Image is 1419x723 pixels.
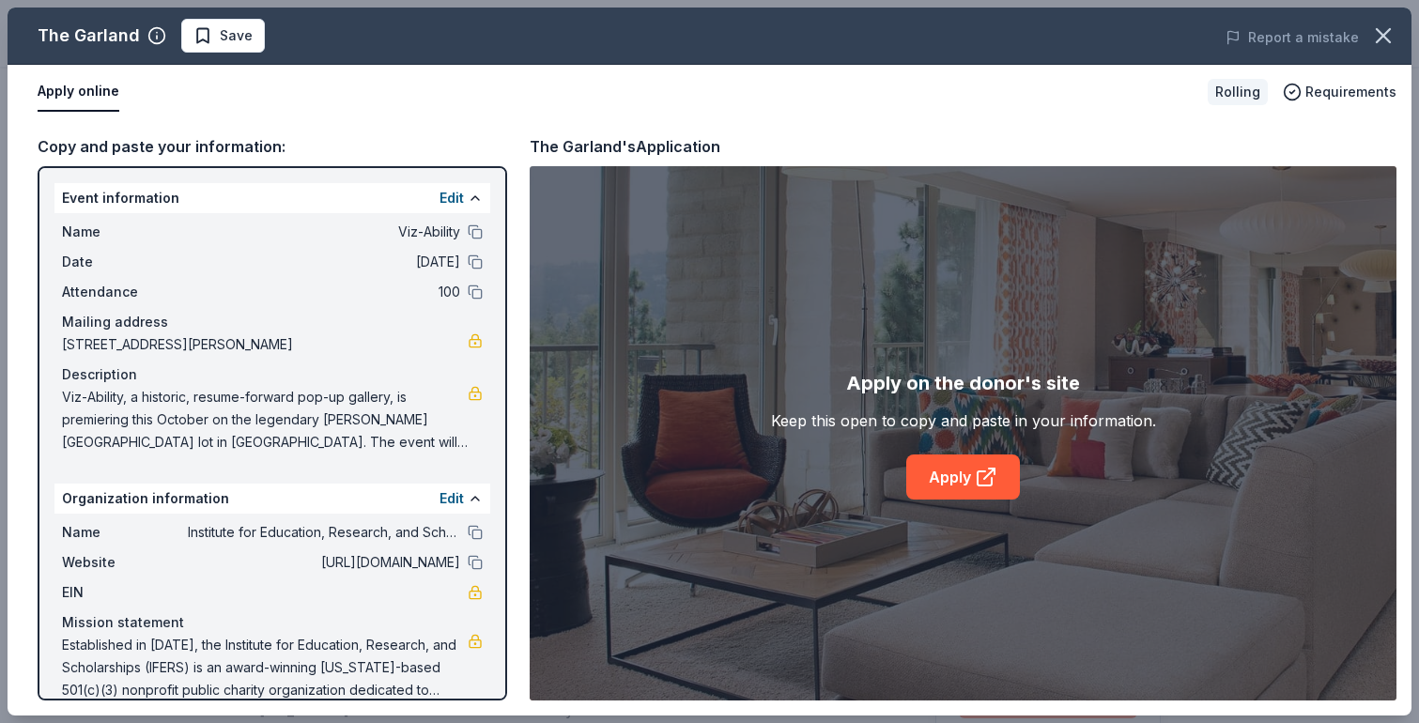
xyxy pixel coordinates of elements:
[1305,81,1396,103] span: Requirements
[771,409,1156,432] div: Keep this open to copy and paste in your information.
[440,487,464,510] button: Edit
[62,386,468,454] span: Viz-Ability, a historic, resume-forward pop-up gallery, is premiering this October on the legenda...
[62,251,188,273] span: Date
[62,634,468,701] span: Established in [DATE], the Institute for Education, Research, and Scholarships (IFERS) is an awar...
[54,183,490,213] div: Event information
[530,134,720,159] div: The Garland's Application
[181,19,265,53] button: Save
[62,363,483,386] div: Description
[62,581,188,604] span: EIN
[188,521,460,544] span: Institute for Education, Research, and Scholarships
[1283,81,1396,103] button: Requirements
[38,21,140,51] div: The Garland
[188,221,460,243] span: Viz-Ability
[1208,79,1268,105] div: Rolling
[188,251,460,273] span: [DATE]
[38,134,507,159] div: Copy and paste your information:
[62,281,188,303] span: Attendance
[62,551,188,574] span: Website
[62,333,468,356] span: [STREET_ADDRESS][PERSON_NAME]
[62,521,188,544] span: Name
[188,281,460,303] span: 100
[220,24,253,47] span: Save
[62,221,188,243] span: Name
[440,187,464,209] button: Edit
[1226,26,1359,49] button: Report a mistake
[188,551,460,574] span: [URL][DOMAIN_NAME]
[906,454,1020,500] a: Apply
[846,368,1080,398] div: Apply on the donor's site
[62,311,483,333] div: Mailing address
[62,611,483,634] div: Mission statement
[38,72,119,112] button: Apply online
[54,484,490,514] div: Organization information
